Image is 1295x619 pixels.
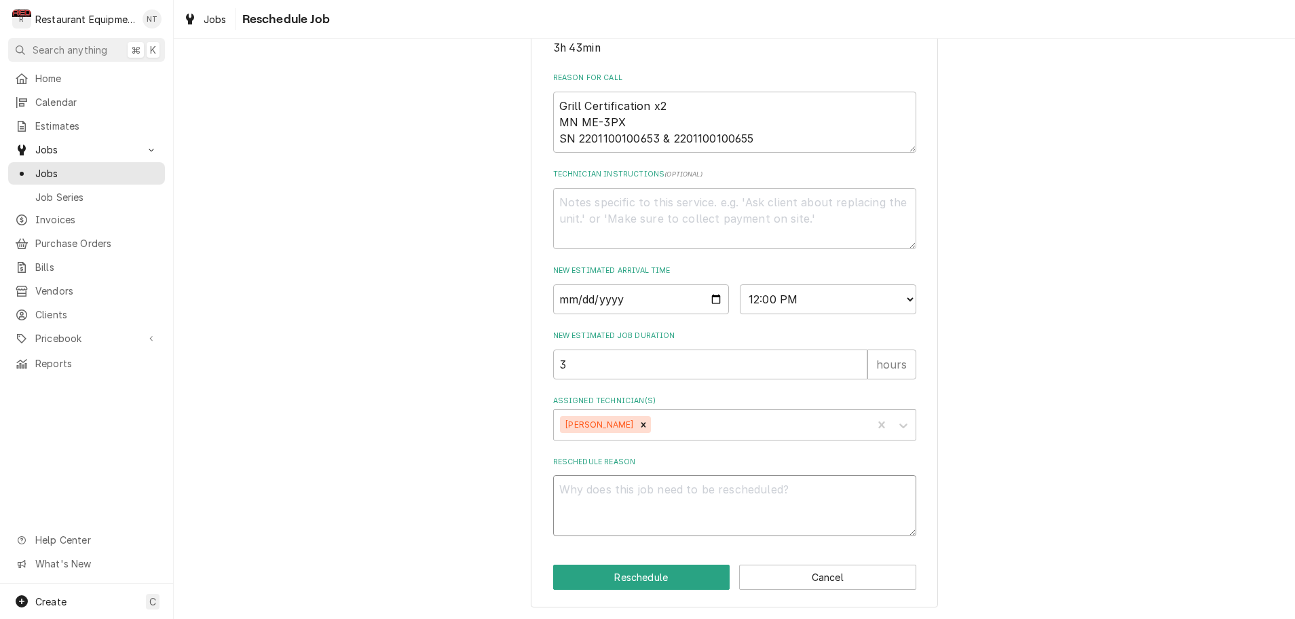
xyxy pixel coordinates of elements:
[178,8,232,31] a: Jobs
[553,457,916,468] label: Reschedule Reason
[35,236,158,250] span: Purchase Orders
[35,331,138,345] span: Pricebook
[35,212,158,227] span: Invoices
[149,595,156,609] span: C
[35,190,158,204] span: Job Series
[143,10,162,29] div: NT
[8,162,165,185] a: Jobs
[35,71,158,86] span: Home
[35,12,135,26] div: Restaurant Equipment Diagnostics
[35,533,157,547] span: Help Center
[35,119,158,133] span: Estimates
[35,596,67,607] span: Create
[553,265,916,314] div: New Estimated Arrival Time
[8,327,165,350] a: Go to Pricebook
[35,166,158,181] span: Jobs
[553,41,601,54] span: 3h 43min
[8,91,165,113] a: Calendar
[8,552,165,575] a: Go to What's New
[12,10,31,29] div: Restaurant Equipment Diagnostics's Avatar
[8,38,165,62] button: Search anything⌘K
[8,529,165,551] a: Go to Help Center
[553,565,730,590] button: Reschedule
[553,396,916,407] label: Assigned Technician(s)
[664,170,702,178] span: ( optional )
[238,10,330,29] span: Reschedule Job
[8,280,165,302] a: Vendors
[553,73,916,83] label: Reason For Call
[8,67,165,90] a: Home
[867,350,916,379] div: hours
[553,27,916,56] div: Total Time Logged
[131,43,140,57] span: ⌘
[553,92,916,153] textarea: Grill Certification x2 MN ME-3PX SN 2201100100653 & 2201100100655
[553,169,916,180] label: Technician Instructions
[739,565,916,590] button: Cancel
[8,138,165,161] a: Go to Jobs
[553,565,916,590] div: Button Group
[8,115,165,137] a: Estimates
[553,565,916,590] div: Button Group Row
[8,208,165,231] a: Invoices
[553,40,916,56] span: Total Time Logged
[35,143,138,157] span: Jobs
[553,396,916,440] div: Assigned Technician(s)
[553,331,916,379] div: New Estimated Job Duration
[740,284,916,314] select: Time Select
[12,10,31,29] div: R
[204,12,227,26] span: Jobs
[8,303,165,326] a: Clients
[553,331,916,341] label: New Estimated Job Duration
[35,260,158,274] span: Bills
[8,256,165,278] a: Bills
[150,43,156,57] span: K
[35,95,158,109] span: Calendar
[553,169,916,248] div: Technician Instructions
[560,416,636,434] div: [PERSON_NAME]
[35,307,158,322] span: Clients
[35,356,158,371] span: Reports
[636,416,651,434] div: Remove Dakota Arthur
[553,457,916,536] div: Reschedule Reason
[35,284,158,298] span: Vendors
[35,557,157,571] span: What's New
[553,265,916,276] label: New Estimated Arrival Time
[8,232,165,255] a: Purchase Orders
[8,352,165,375] a: Reports
[553,284,730,314] input: Date
[8,186,165,208] a: Job Series
[553,73,916,152] div: Reason For Call
[33,43,107,57] span: Search anything
[143,10,162,29] div: Nick Tussey's Avatar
